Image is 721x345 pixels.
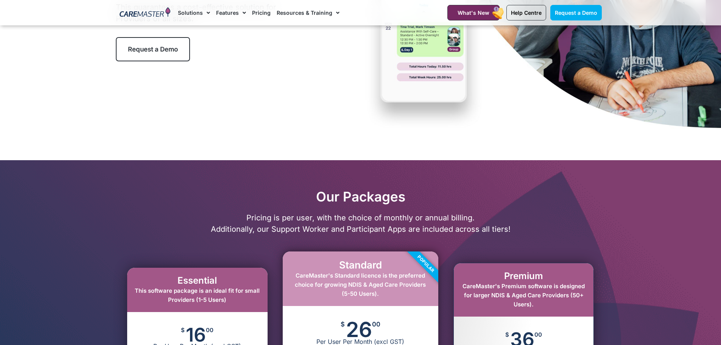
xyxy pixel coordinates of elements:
[511,9,542,16] span: Help Centre
[462,283,585,308] span: CareMaster's Premium software is designed for larger NDIS & Aged Care Providers (50+ Users).
[506,5,546,20] a: Help Centre
[116,212,606,235] p: Pricing is per user, with the choice of monthly or annual billing. Additionally, our Support Work...
[135,275,260,286] h2: Essential
[128,45,178,53] span: Request a Demo
[383,221,469,307] div: Popular
[341,321,345,328] span: $
[290,259,431,271] h2: Standard
[120,7,171,19] img: CareMaster Logo
[555,9,597,16] span: Request a Demo
[206,327,213,333] span: 00
[346,321,372,338] span: 26
[135,287,260,303] span: This software package is an ideal fit for small Providers (1-5 Users)
[181,327,185,333] span: $
[372,321,380,328] span: 00
[116,189,606,205] h2: Our Packages
[505,332,509,337] span: $
[461,271,586,282] h2: Premium
[550,5,602,20] a: Request a Demo
[116,37,190,61] a: Request a Demo
[534,332,542,337] span: 00
[295,272,426,297] span: CareMaster's Standard licence is the preferred choice for growing NDIS & Aged Care Providers (5-5...
[458,9,489,16] span: What's New
[447,5,500,20] a: What's New
[186,327,206,342] span: 16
